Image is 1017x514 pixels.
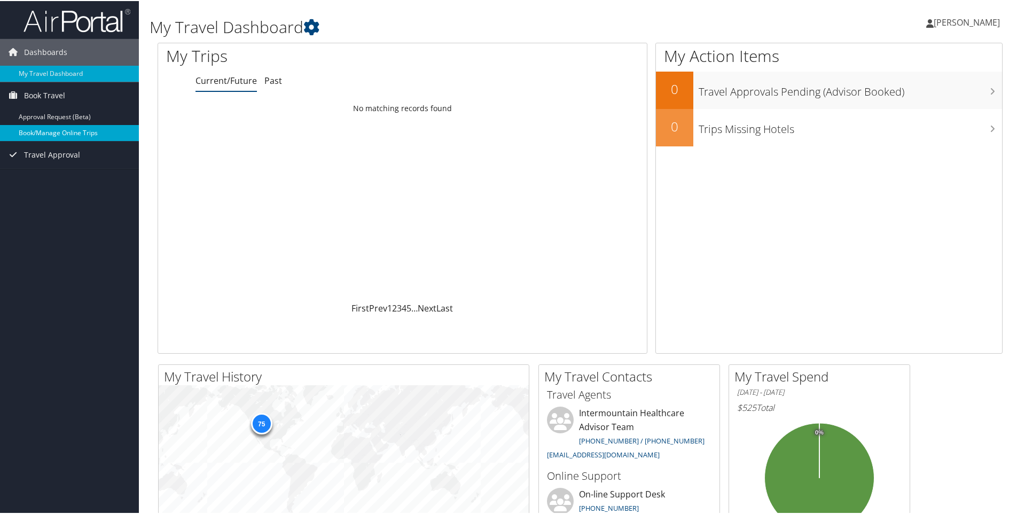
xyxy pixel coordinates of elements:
[387,301,392,313] a: 1
[699,115,1002,136] h3: Trips Missing Hotels
[737,401,756,412] span: $525
[369,301,387,313] a: Prev
[656,116,693,135] h2: 0
[656,71,1002,108] a: 0Travel Approvals Pending (Advisor Booked)
[737,386,902,396] h6: [DATE] - [DATE]
[734,367,910,385] h2: My Travel Spend
[158,98,647,117] td: No matching records found
[547,449,660,458] a: [EMAIL_ADDRESS][DOMAIN_NAME]
[547,468,711,482] h3: Online Support
[251,411,272,433] div: 75
[934,15,1000,27] span: [PERSON_NAME]
[397,301,402,313] a: 3
[547,386,711,401] h3: Travel Agents
[406,301,411,313] a: 5
[815,429,824,435] tspan: 0%
[264,74,282,85] a: Past
[656,108,1002,145] a: 0Trips Missing Hotels
[24,7,130,32] img: airportal-logo.png
[436,301,453,313] a: Last
[411,301,418,313] span: …
[418,301,436,313] a: Next
[699,78,1002,98] h3: Travel Approvals Pending (Advisor Booked)
[656,44,1002,66] h1: My Action Items
[737,401,902,412] h6: Total
[24,141,80,167] span: Travel Approval
[544,367,719,385] h2: My Travel Contacts
[351,301,369,313] a: First
[579,502,639,512] a: [PHONE_NUMBER]
[164,367,529,385] h2: My Travel History
[656,79,693,97] h2: 0
[579,435,705,445] a: [PHONE_NUMBER] / [PHONE_NUMBER]
[392,301,397,313] a: 2
[402,301,406,313] a: 4
[926,5,1011,37] a: [PERSON_NAME]
[542,406,717,463] li: Intermountain Healthcare Advisor Team
[150,15,724,37] h1: My Travel Dashboard
[195,74,257,85] a: Current/Future
[166,44,435,66] h1: My Trips
[24,38,67,65] span: Dashboards
[24,81,65,108] span: Book Travel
